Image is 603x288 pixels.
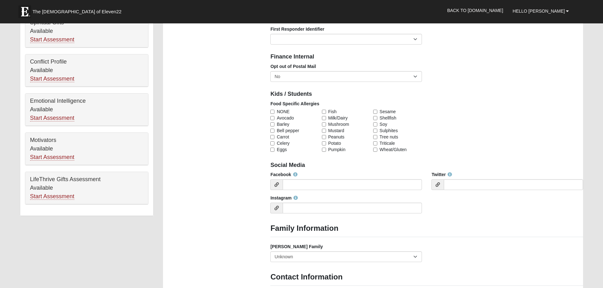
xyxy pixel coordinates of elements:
span: Sesame [380,108,396,115]
span: Shellfish [380,115,396,121]
h3: Contact Information [270,273,583,282]
h4: Finance Internal [270,53,583,60]
div: Emotional Intelligence Available [25,94,148,126]
div: Motivators Available [25,133,148,165]
span: Milk/Dairy [328,115,348,121]
span: Sulphites [380,127,398,134]
span: Hello [PERSON_NAME] [513,9,565,14]
a: Back to [DOMAIN_NAME] [443,3,508,18]
img: Eleven22 logo [18,5,31,18]
input: Avocado [270,116,274,120]
div: LifeThrive Gifts Assessment Available [25,172,148,204]
input: Triticale [373,141,377,145]
a: Start Assessment [30,193,74,200]
span: Tree nuts [380,134,398,140]
span: Avocado [277,115,294,121]
span: Carrot [277,134,289,140]
span: Pumpkin [328,146,345,153]
input: Fish [322,110,326,114]
input: Bell pepper [270,129,274,133]
span: Mushroom [328,121,349,127]
span: Mustard [328,127,344,134]
h3: Family Information [270,224,583,233]
input: Sesame [373,110,377,114]
div: Spiritual Gifts Available [25,15,148,47]
input: Pumpkin [322,148,326,152]
h4: Kids / Students [270,91,583,98]
input: Eggs [270,148,274,152]
label: Instagram [270,195,298,201]
input: Carrot [270,135,274,139]
input: Soy [373,122,377,126]
label: Opt out of Postal Mail [270,63,316,70]
a: The [DEMOGRAPHIC_DATA] of Eleven22 [15,2,142,18]
input: Barley [270,122,274,126]
span: Barley [277,121,289,127]
span: Eggs [277,146,287,153]
label: Food Specific Allergies [270,101,319,107]
input: NONE [270,110,274,114]
input: Peanuts [322,135,326,139]
label: Facebook [270,171,297,178]
input: Potato [322,141,326,145]
span: NONE [277,108,289,115]
input: Milk/Dairy [322,116,326,120]
input: Wheat/Gluten [373,148,377,152]
input: Mushroom [322,122,326,126]
label: Twitter [431,171,452,178]
a: Start Assessment [30,154,74,161]
label: First Responder Identifier [270,26,324,32]
input: Sulphites [373,129,377,133]
input: Shellfish [373,116,377,120]
div: Conflict Profile Available [25,54,148,87]
span: Fish [328,108,336,115]
span: Wheat/Gluten [380,146,407,153]
span: Triticale [380,140,395,146]
span: Peanuts [328,134,344,140]
span: Soy [380,121,387,127]
a: Start Assessment [30,115,74,121]
span: Celery [277,140,289,146]
h4: Social Media [270,162,583,169]
input: Tree nuts [373,135,377,139]
input: Celery [270,141,274,145]
span: The [DEMOGRAPHIC_DATA] of Eleven22 [33,9,122,15]
span: Potato [328,140,341,146]
span: Bell pepper [277,127,299,134]
input: Mustard [322,129,326,133]
a: Start Assessment [30,76,74,82]
label: [PERSON_NAME] Family [270,243,323,250]
a: Hello [PERSON_NAME] [508,3,574,19]
a: Start Assessment [30,36,74,43]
